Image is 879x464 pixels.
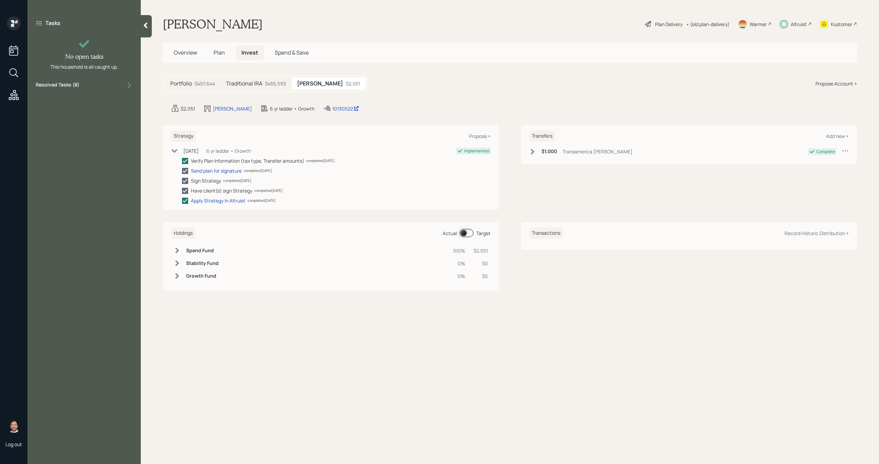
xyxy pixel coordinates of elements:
div: $2,051 [346,80,360,87]
div: completed [DATE] [244,168,272,173]
div: 6 yr ladder • Growth [206,147,251,154]
div: $455,593 [265,80,286,87]
h5: Traditional IRA [226,80,262,87]
h6: Strategy [171,130,196,142]
div: Add new + [826,133,849,139]
h5: [PERSON_NAME] [297,80,343,87]
div: completed [DATE] [248,198,276,203]
h6: Holdings [171,228,195,239]
div: Record Historic Distribution + [785,230,849,236]
label: Resolved Tasks ( 8 ) [36,81,79,90]
div: 10130522 [332,105,359,112]
h4: No open tasks [65,53,103,60]
h6: Transactions [529,228,563,239]
div: Plan Delivery [655,21,683,28]
div: Apply Strategy In Altruist [191,197,246,204]
div: completed [DATE] [223,178,251,183]
span: Invest [241,49,258,56]
div: Target [476,230,491,237]
h5: Portfolio [170,80,192,87]
div: Transamerica [PERSON_NAME] [562,148,632,155]
div: Actual [443,230,457,237]
div: 6 yr ladder • Growth [270,105,315,112]
h6: $1,000 [541,149,557,154]
div: Kustomer [831,21,852,28]
div: Log out [5,441,22,448]
div: [DATE] [183,147,199,154]
div: Send plan for signature [191,167,242,174]
span: Spend & Save [275,49,309,56]
div: • (old plan-delivery) [686,21,730,28]
label: Tasks [45,19,60,27]
div: completed [DATE] [254,188,283,193]
div: $457,644 [195,80,215,87]
h6: Stability Fund [186,260,219,266]
h6: Spend Fund [186,248,219,254]
div: 100% [453,247,465,254]
div: Altruist [791,21,807,28]
div: Have client(s) sign Strategy [191,187,252,194]
div: Verify Plan Information (tax type, Transfer amounts) [191,157,304,164]
img: michael-russo-headshot.png [7,419,21,433]
div: Warmer [750,21,767,28]
div: Implemented [464,148,489,154]
div: [PERSON_NAME] [213,105,252,112]
h1: [PERSON_NAME] [163,16,263,32]
div: $2,051 [473,247,488,254]
div: $0 [473,260,488,267]
div: This household is all caught up. [50,63,118,70]
div: $2,051 [181,105,195,112]
div: 0% [453,260,465,267]
h6: Transfers [529,130,555,142]
div: $0 [473,272,488,280]
span: Overview [174,49,197,56]
span: Plan [214,49,225,56]
div: completed [DATE] [306,158,334,163]
div: Complete [816,149,835,155]
div: 0% [453,272,465,280]
div: Propose Account + [815,80,857,87]
h6: Growth Fund [186,273,219,279]
div: Sign Strategy [191,177,221,184]
div: Propose + [469,133,491,139]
